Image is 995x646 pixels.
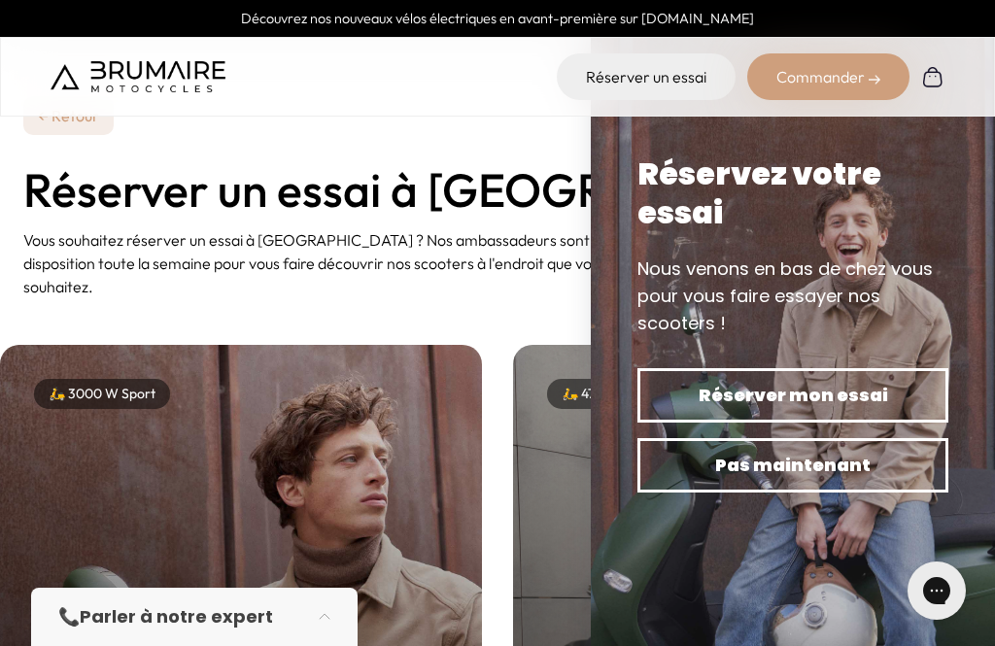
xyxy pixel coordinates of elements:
iframe: Gorgias live chat messenger [898,555,976,627]
div: Commander [747,53,909,100]
img: right-arrow-2.png [869,74,880,85]
div: 🛵 4700 W [547,379,643,409]
img: Panier [921,65,944,88]
img: Brumaire Motocycles [51,61,225,92]
div: 🛵 3000 W Sport [34,379,170,409]
a: Réserver un essai [557,53,736,100]
h1: Réserver un essai à [GEOGRAPHIC_DATA] [23,166,972,213]
p: Vous souhaitez réserver un essai à [GEOGRAPHIC_DATA] ? Nos ambassadeurs sont à votre disposition ... [23,228,676,298]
